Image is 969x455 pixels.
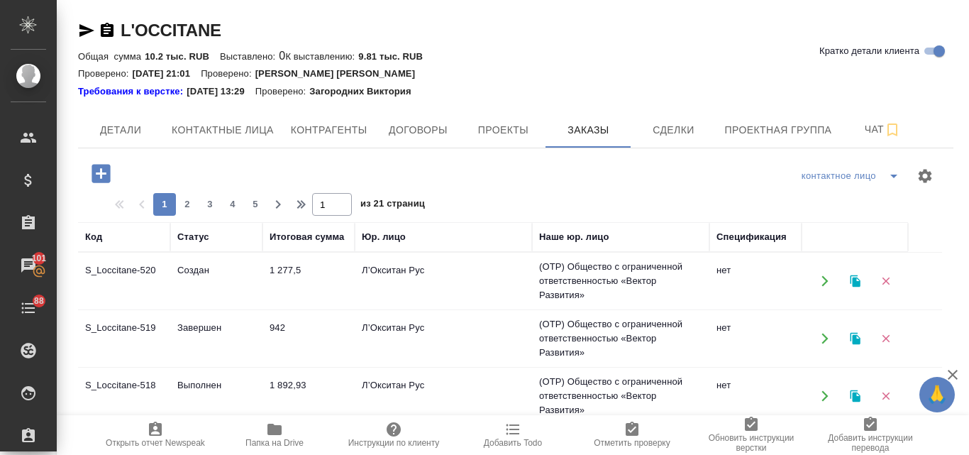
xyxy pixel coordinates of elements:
div: Нажми, чтобы открыть папку с инструкцией [78,84,187,99]
td: 942 [262,314,355,363]
span: Контактные лица [172,121,274,139]
span: Обновить инструкции верстки [700,433,802,453]
div: Наше юр. лицо [539,230,609,244]
button: 3 [199,193,221,216]
span: 101 [23,251,55,265]
button: 5 [244,193,267,216]
p: Проверено: [78,68,133,79]
span: Папка на Drive [245,438,304,448]
button: Инструкции по клиенту [334,415,453,455]
div: 0 [78,48,953,65]
td: S_Loccitane-518 [78,371,170,421]
td: S_Loccitane-520 [78,256,170,306]
span: 🙏 [925,380,949,410]
button: Удалить [871,382,900,411]
button: Клонировать [841,324,870,353]
button: Клонировать [841,267,870,296]
span: Добавить инструкции перевода [819,433,921,453]
span: Добавить Todo [484,438,542,448]
p: [DATE] 21:01 [133,68,201,79]
button: Удалить [871,267,900,296]
p: 9.81 тыс. RUB [358,51,433,62]
td: Выполнен [170,371,262,421]
td: (OTP) Общество с ограниченной ответственностью «Вектор Развития» [532,310,709,367]
button: Клонировать [841,382,870,411]
td: (OTP) Общество с ограниченной ответственностью «Вектор Развития» [532,253,709,309]
div: split button [798,165,908,187]
span: Сделки [639,121,707,139]
span: Кратко детали клиента [819,44,919,58]
span: Договоры [384,121,452,139]
button: Открыть [810,324,839,353]
div: Итоговая сумма [270,230,344,244]
span: Контрагенты [291,121,367,139]
p: К выставлению: [285,51,358,62]
span: из 21 страниц [360,195,425,216]
button: Добавить инструкции перевода [811,415,930,455]
td: (OTP) Общество с ограниченной ответственностью «Вектор Развития» [532,368,709,424]
button: Удалить [871,324,900,353]
button: Открыть [810,267,839,296]
a: L'OCCITANE [121,21,221,40]
td: нет [709,256,802,306]
button: Скопировать ссылку для ЯМессенджера [78,22,95,39]
p: Проверено: [201,68,255,79]
button: Открыть [810,382,839,411]
p: [PERSON_NAME] [PERSON_NAME] [255,68,426,79]
div: Спецификация [716,230,787,244]
span: 3 [199,197,221,212]
span: Заказы [554,121,622,139]
td: Завершен [170,314,262,363]
p: Выставлено: [220,51,279,62]
button: Папка на Drive [215,415,334,455]
span: Инструкции по клиенту [348,438,440,448]
td: S_Loccitane-519 [78,314,170,363]
div: Статус [177,230,209,244]
button: Обновить инструкции верстки [692,415,811,455]
button: Скопировать ссылку [99,22,116,39]
span: 88 [26,294,52,308]
td: Л’Окситан Рус [355,314,532,363]
td: нет [709,371,802,421]
td: 1 892,93 [262,371,355,421]
td: нет [709,314,802,363]
td: Л’Окситан Рус [355,256,532,306]
button: Добавить Todo [453,415,572,455]
span: 4 [221,197,244,212]
span: Отметить проверку [594,438,670,448]
span: 2 [176,197,199,212]
p: 10.2 тыс. RUB [145,51,220,62]
span: Настроить таблицу [908,159,942,193]
p: Загородних Виктория [309,84,421,99]
span: Открыть отчет Newspeak [106,438,205,448]
a: 88 [4,290,53,326]
p: Общая сумма [78,51,145,62]
button: 4 [221,193,244,216]
span: Детали [87,121,155,139]
td: Л’Окситан Рус [355,371,532,421]
span: Проектная группа [724,121,831,139]
button: 2 [176,193,199,216]
button: Отметить проверку [572,415,692,455]
div: Юр. лицо [362,230,406,244]
a: Требования к верстке: [78,84,187,99]
button: Добавить проект [82,159,121,188]
span: 5 [244,197,267,212]
button: Открыть отчет Newspeak [96,415,215,455]
p: [DATE] 13:29 [187,84,255,99]
div: Код [85,230,102,244]
p: Проверено: [255,84,310,99]
td: Создан [170,256,262,306]
a: 101 [4,248,53,283]
button: 🙏 [919,377,955,412]
span: Чат [848,121,917,138]
span: Проекты [469,121,537,139]
td: 1 277,5 [262,256,355,306]
svg: Подписаться [884,121,901,138]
